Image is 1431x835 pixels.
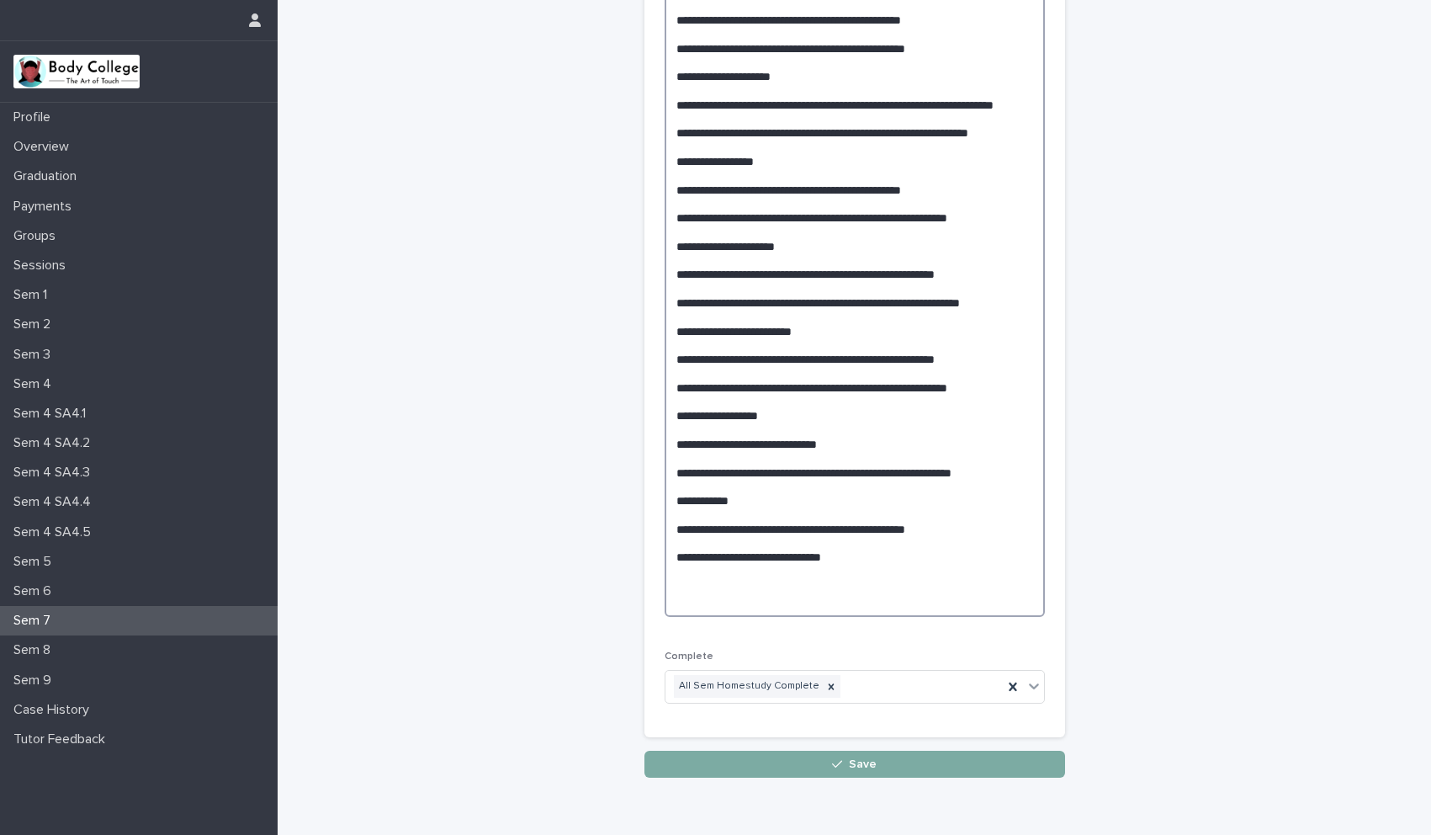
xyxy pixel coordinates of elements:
[7,731,119,747] p: Tutor Feedback
[674,675,822,698] div: All Sem Homestudy Complete
[7,199,85,215] p: Payments
[7,554,65,570] p: Sem 5
[7,139,82,155] p: Overview
[7,613,64,629] p: Sem 7
[7,109,64,125] p: Profile
[7,465,103,481] p: Sem 4 SA4.3
[7,583,65,599] p: Sem 6
[7,347,64,363] p: Sem 3
[7,258,79,274] p: Sessions
[7,494,104,510] p: Sem 4 SA4.4
[7,435,103,451] p: Sem 4 SA4.2
[7,168,90,184] p: Graduation
[7,316,64,332] p: Sem 2
[7,228,69,244] p: Groups
[7,406,99,422] p: Sem 4 SA4.1
[849,758,877,770] span: Save
[7,287,61,303] p: Sem 1
[644,751,1065,778] button: Save
[7,524,104,540] p: Sem 4 SA4.5
[7,702,103,718] p: Case History
[7,642,64,658] p: Sem 8
[7,673,65,689] p: Sem 9
[665,652,713,662] span: Complete
[7,376,65,392] p: Sem 4
[13,55,140,88] img: xvtzy2PTuGgGH0xbwGb2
